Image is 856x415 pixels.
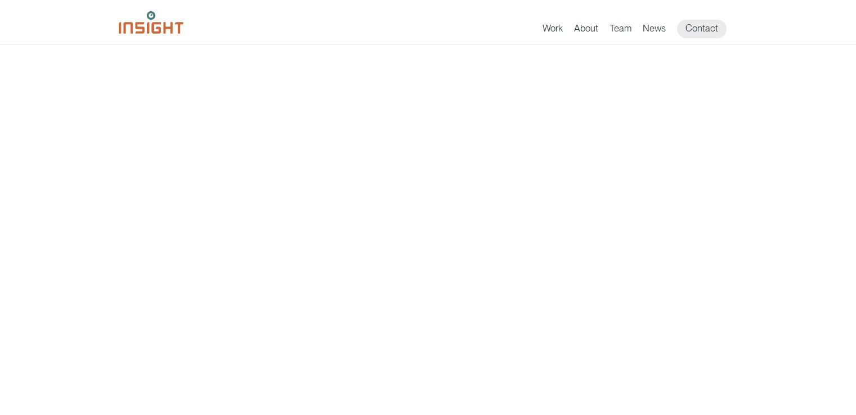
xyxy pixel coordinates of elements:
[643,22,666,38] a: News
[574,22,598,38] a: About
[677,20,727,38] a: Contact
[543,20,738,38] nav: primary navigation menu
[543,22,563,38] a: Work
[609,22,631,38] a: Team
[119,11,183,34] img: Insight Marketing Design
